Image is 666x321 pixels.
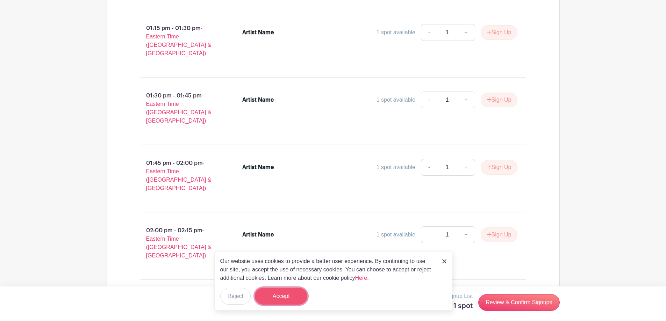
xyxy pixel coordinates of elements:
[377,163,415,172] div: 1 spot available
[146,25,212,56] span: - Eastern Time ([GEOGRAPHIC_DATA] & [GEOGRAPHIC_DATA])
[421,24,437,41] a: -
[242,96,274,104] div: Artist Name
[220,288,251,305] button: Reject
[421,159,437,176] a: -
[481,160,517,175] button: Sign Up
[481,93,517,107] button: Sign Up
[377,28,415,37] div: 1 spot available
[481,227,517,242] button: Sign Up
[421,226,437,243] a: -
[377,231,415,239] div: 1 spot available
[242,28,274,37] div: Artist Name
[445,302,473,310] h5: 1 spot
[129,21,231,60] p: 01:15 pm - 01:30 pm
[481,25,517,40] button: Sign Up
[220,257,435,282] p: Our website uses cookies to provide a better user experience. By continuing to use our site, you ...
[457,24,475,41] a: +
[377,96,415,104] div: 1 spot available
[242,231,274,239] div: Artist Name
[146,93,212,124] span: - Eastern Time ([GEOGRAPHIC_DATA] & [GEOGRAPHIC_DATA])
[421,92,437,108] a: -
[457,226,475,243] a: +
[129,89,231,128] p: 01:30 pm - 01:45 pm
[457,92,475,108] a: +
[146,227,212,258] span: - Eastern Time ([GEOGRAPHIC_DATA] & [GEOGRAPHIC_DATA])
[129,156,231,195] p: 01:45 pm - 02:00 pm
[445,292,473,300] p: Signup List
[457,159,475,176] a: +
[242,163,274,172] div: Artist Name
[129,224,231,263] p: 02:00 pm - 02:15 pm
[355,275,367,281] a: Here
[255,288,307,305] button: Accept
[478,294,559,311] a: Review & Confirm Signups
[442,259,446,263] img: close_button-5f87c8562297e5c2d7936805f587ecaba9071eb48480494691a3f1689db116b3.svg
[146,160,212,191] span: - Eastern Time ([GEOGRAPHIC_DATA] & [GEOGRAPHIC_DATA])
